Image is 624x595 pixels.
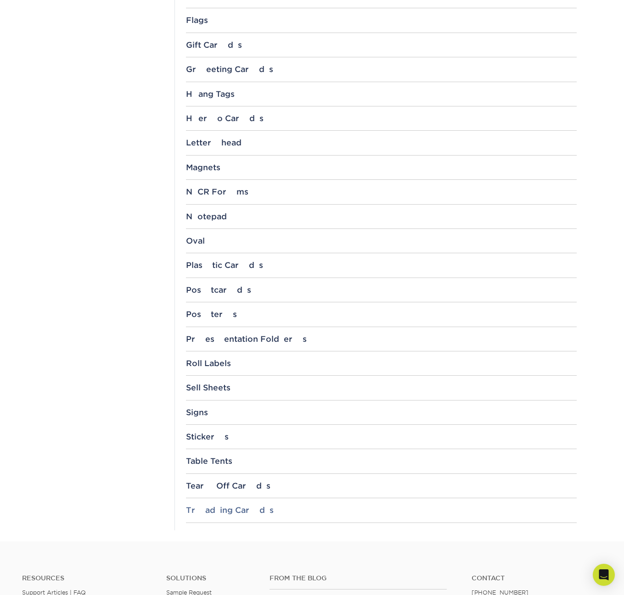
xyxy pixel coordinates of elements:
div: Roll Labels [186,359,577,368]
a: Contact [472,574,602,582]
div: Letterhead [186,138,577,147]
div: Signs [186,408,577,417]
div: Posters [186,310,577,319]
div: Flags [186,16,577,25]
div: Plastic Cards [186,261,577,270]
div: Table Tents [186,456,577,466]
div: Hang Tags [186,89,577,99]
h4: From the Blog [270,574,447,582]
div: Hero Cards [186,114,577,123]
div: Gift Cards [186,40,577,50]
div: Trading Cards [186,506,577,515]
div: Presentation Folders [186,334,577,344]
div: Stickers [186,432,577,441]
div: Greeting Cards [186,65,577,74]
div: Open Intercom Messenger [593,564,615,586]
div: Oval [186,236,577,245]
div: Magnets [186,163,577,172]
div: NCR Forms [186,187,577,196]
div: Notepad [186,212,577,221]
div: Postcards [186,285,577,295]
div: Tear Off Cards [186,481,577,490]
div: Sell Sheets [186,383,577,392]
